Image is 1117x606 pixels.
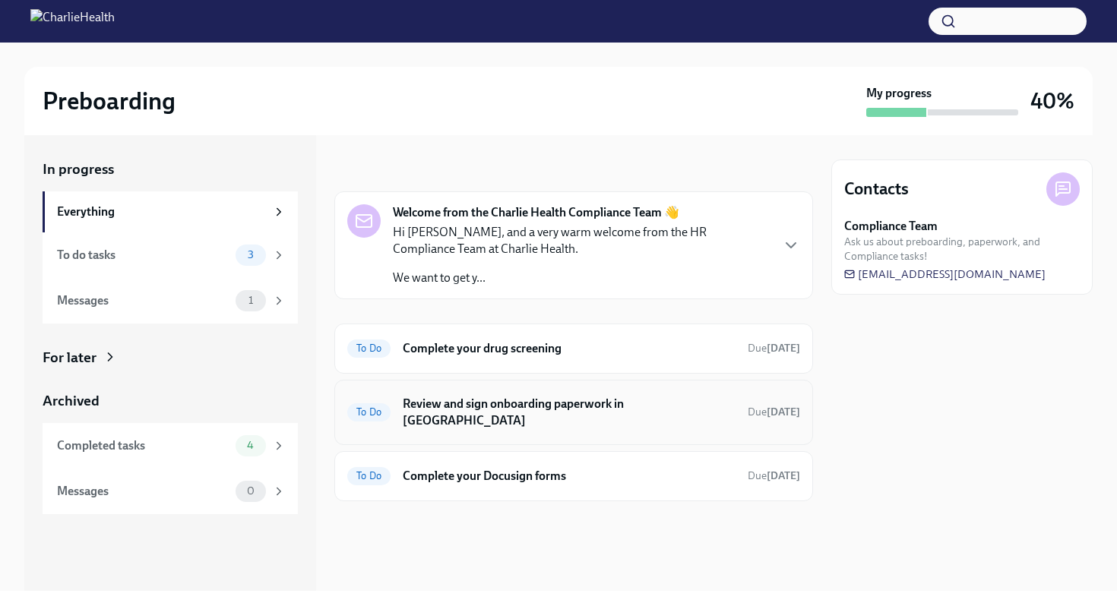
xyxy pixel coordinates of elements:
div: In progress [334,159,406,179]
strong: My progress [866,85,932,102]
strong: [DATE] [767,406,800,418]
div: Messages [57,292,229,309]
div: For later [43,348,97,368]
h6: Complete your drug screening [403,340,736,357]
a: To do tasks3 [43,232,298,278]
strong: [DATE] [767,469,800,482]
h6: Review and sign onboarding paperwork in [GEOGRAPHIC_DATA] [403,396,736,429]
h6: Complete your Docusign forms [403,468,736,484]
div: Everything [57,204,266,220]
a: To DoComplete your Docusign formsDue[DATE] [347,464,800,488]
a: Messages1 [43,278,298,324]
span: 3 [239,249,263,260]
span: To Do [347,470,391,481]
a: For later [43,348,298,368]
span: 1 [239,295,262,306]
strong: Compliance Team [844,218,938,235]
span: 4 [238,440,263,451]
a: To DoReview and sign onboarding paperwork in [GEOGRAPHIC_DATA]Due[DATE] [347,393,800,432]
span: September 24th, 2025 09:00 [748,341,800,355]
div: Messages [57,483,229,500]
span: To Do [347,406,391,418]
strong: Welcome from the Charlie Health Compliance Team 👋 [393,204,679,221]
span: 0 [238,485,264,497]
h2: Preboarding [43,86,176,116]
span: September 24th, 2025 09:00 [748,469,800,483]
span: September 27th, 2025 09:00 [748,405,800,419]
div: To do tasks [57,247,229,264]
a: Completed tasks4 [43,423,298,469]
a: Everything [43,191,298,232]
a: Messages0 [43,469,298,514]
a: In progress [43,159,298,179]
h3: 40% [1030,87,1074,115]
h4: Contacts [844,178,909,200]
a: Archived [43,391,298,411]
span: Due [748,342,800,355]
strong: [DATE] [767,342,800,355]
p: Hi [PERSON_NAME], and a very warm welcome from the HR Compliance Team at Charlie Health. [393,224,770,257]
span: Due [748,406,800,418]
p: We want to get y... [393,270,770,286]
a: To DoComplete your drug screeningDue[DATE] [347,336,800,361]
a: [EMAIL_ADDRESS][DOMAIN_NAME] [844,267,1046,282]
span: Ask us about preboarding, paperwork, and Compliance tasks! [844,235,1080,264]
img: CharlieHealth [30,9,115,33]
span: Due [748,469,800,482]
span: To Do [347,342,391,354]
div: Completed tasks [57,437,229,454]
